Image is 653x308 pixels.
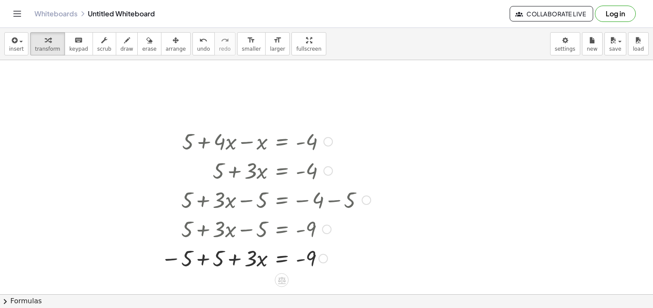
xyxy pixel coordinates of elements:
span: settings [555,46,576,52]
button: format_sizelarger [265,32,290,55]
span: smaller [242,46,261,52]
button: load [628,32,649,55]
button: redoredo [214,32,235,55]
button: Toggle navigation [10,7,24,21]
button: new [582,32,603,55]
span: new [587,46,597,52]
span: save [609,46,621,52]
i: keyboard [74,35,83,46]
span: arrange [166,46,186,52]
i: undo [199,35,207,46]
button: insert [4,32,28,55]
i: redo [221,35,229,46]
span: keypad [69,46,88,52]
span: fullscreen [296,46,321,52]
span: undo [197,46,210,52]
button: keyboardkeypad [65,32,93,55]
button: Collaborate Live [510,6,593,21]
span: insert [9,46,24,52]
button: undoundo [192,32,215,55]
a: Whiteboards [34,9,77,18]
span: redo [219,46,231,52]
button: Log in [595,6,636,22]
button: save [604,32,626,55]
span: transform [35,46,60,52]
button: format_sizesmaller [237,32,266,55]
i: format_size [273,35,282,46]
span: larger [270,46,285,52]
button: settings [550,32,580,55]
span: scrub [97,46,111,52]
button: draw [116,32,138,55]
button: arrange [161,32,191,55]
span: load [633,46,644,52]
span: erase [142,46,156,52]
button: transform [30,32,65,55]
div: Apply the same math to both sides of the equation [275,273,288,287]
button: fullscreen [291,32,326,55]
span: draw [121,46,133,52]
i: format_size [247,35,255,46]
button: scrub [93,32,116,55]
span: Collaborate Live [517,10,586,18]
button: erase [137,32,161,55]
